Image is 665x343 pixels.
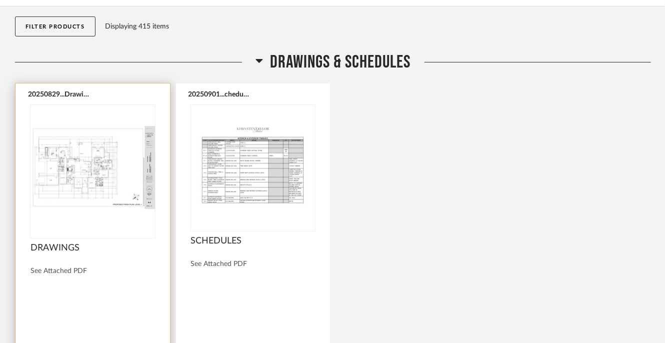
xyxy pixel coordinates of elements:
[30,105,155,230] img: undefined
[28,90,90,98] button: 20250829...Drawings.pdf
[30,267,155,275] div: See Attached PDF
[105,21,646,32] div: Displaying 415 items
[188,90,250,98] button: 20250901...chedules.pdf
[191,260,315,268] div: See Attached PDF
[30,105,155,230] div: 0
[191,105,315,230] img: undefined
[191,235,315,246] span: SCHEDULES
[30,242,155,253] span: DRAWINGS
[15,16,95,36] button: Filter Products
[270,51,411,73] span: Drawings & Schedules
